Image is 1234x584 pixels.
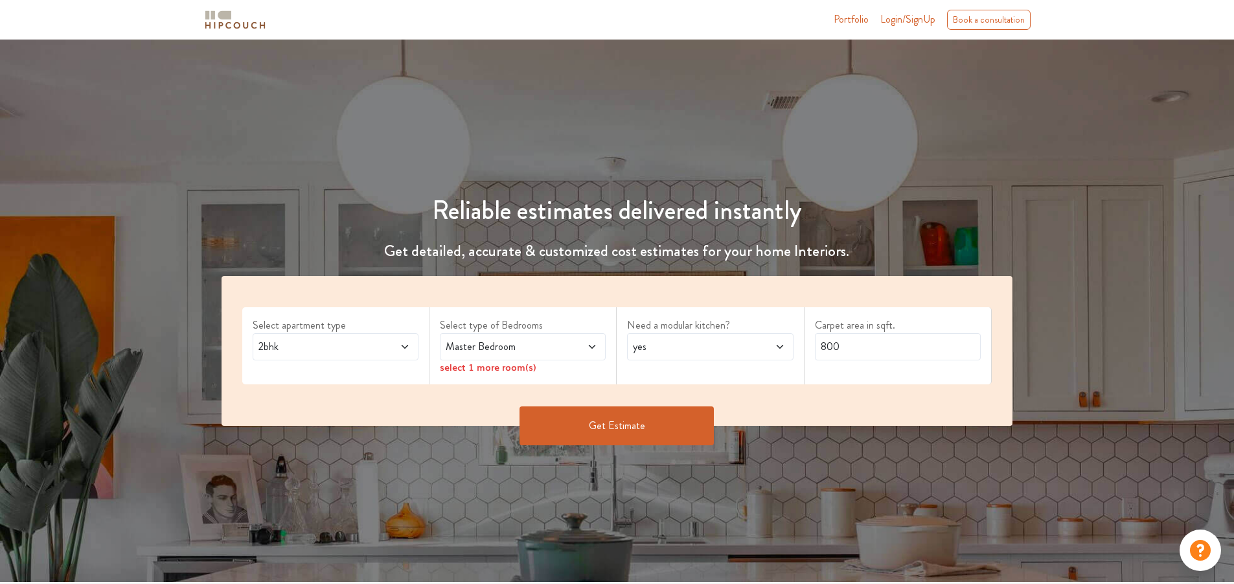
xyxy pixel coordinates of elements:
button: Get Estimate [520,406,714,445]
span: Login/SignUp [880,12,935,27]
div: Book a consultation [947,10,1031,30]
span: 2bhk [256,339,372,355]
label: Select apartment type [253,318,418,333]
a: Portfolio [834,12,869,27]
input: Enter area sqft [815,333,981,360]
label: Select type of Bedrooms [440,318,606,333]
h4: Get detailed, accurate & customized cost estimates for your home Interiors. [214,242,1021,261]
h1: Reliable estimates delivered instantly [214,195,1021,226]
span: logo-horizontal.svg [203,5,268,34]
img: logo-horizontal.svg [203,8,268,31]
div: select 1 more room(s) [440,360,606,374]
span: yes [630,339,746,355]
span: Master Bedroom [443,339,559,355]
label: Carpet area in sqft. [815,318,981,333]
label: Need a modular kitchen? [627,318,793,333]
